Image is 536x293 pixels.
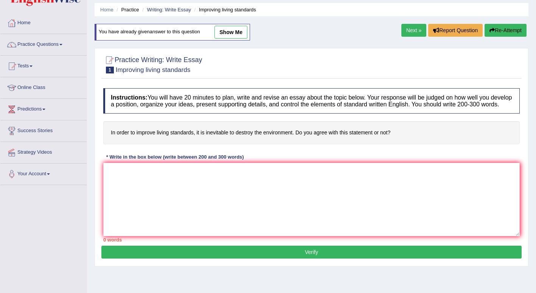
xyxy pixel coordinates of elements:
[214,26,247,39] a: show me
[116,66,190,73] small: Improving living standards
[147,7,191,12] a: Writing: Write Essay
[103,55,202,73] h2: Practice Writing: Write Essay
[0,142,87,161] a: Strategy Videos
[95,24,250,41] div: You have already given answer to this question
[115,6,139,13] li: Practice
[100,7,113,12] a: Home
[0,99,87,118] a: Predictions
[428,24,483,37] button: Report Question
[0,12,87,31] a: Home
[111,94,148,101] b: Instructions:
[0,120,87,139] a: Success Stories
[193,6,256,13] li: Improving living standards
[485,24,527,37] button: Re-Attempt
[103,154,247,161] div: * Write in the box below (write between 200 and 300 words)
[0,56,87,75] a: Tests
[103,88,520,114] h4: You will have 20 minutes to plan, write and revise an essay about the topic below. Your response ...
[401,24,426,37] a: Next »
[0,34,87,53] a: Practice Questions
[103,236,520,243] div: 0 words
[0,77,87,96] a: Online Class
[101,246,522,259] button: Verify
[103,121,520,144] h4: In order to improve living standards, it is inevitable to destroy the environment. Do you agree w...
[0,164,87,182] a: Your Account
[106,67,114,73] span: 1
